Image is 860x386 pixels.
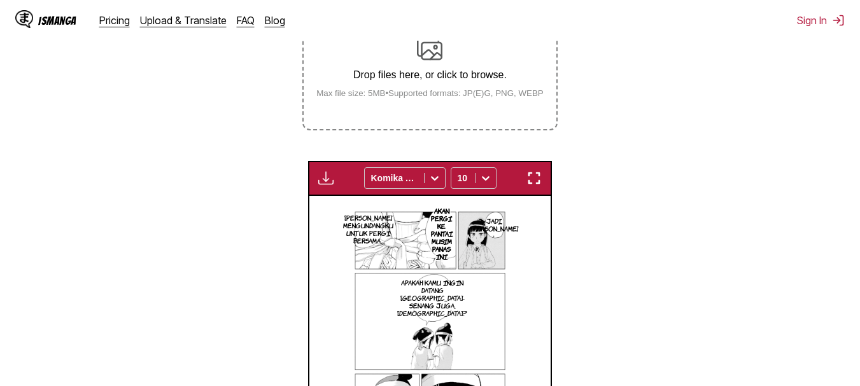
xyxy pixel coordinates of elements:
[306,88,554,98] small: Max file size: 5MB • Supported formats: JP(E)G, PNG, WEBP
[38,15,76,27] div: IsManga
[15,10,99,31] a: IsManga LogoIsManga
[468,214,521,235] p: JADI, [PERSON_NAME]
[832,14,845,27] img: Sign out
[140,14,227,27] a: Upload & Translate
[526,170,542,186] img: Enter fullscreen
[237,14,255,27] a: FAQ
[306,69,554,81] p: Drop files here, or click to browse.
[15,10,33,28] img: IsManga Logo
[318,170,334,186] img: Download translated images
[395,276,470,319] p: APAKAH KAMU INGIN DATANG [GEOGRAPHIC_DATA]-SENANG JUGA, [DEMOGRAPHIC_DATA]?
[99,14,130,27] a: Pricing
[265,14,285,27] a: Blog
[797,14,845,27] button: Sign In
[425,204,457,263] p: AKAN PERGI KE PANTAI MUSIM PANAS INI
[341,211,396,247] p: [PERSON_NAME] MENGUNDANGKU UNTUK PERGI BERSAMA...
